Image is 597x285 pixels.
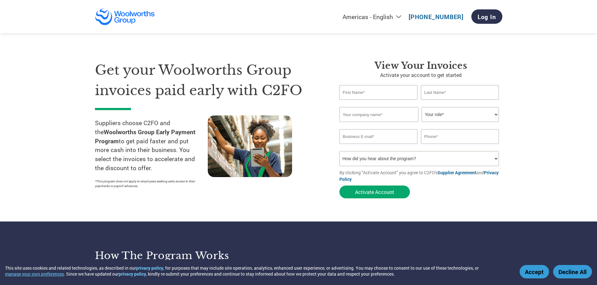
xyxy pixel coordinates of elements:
a: privacy policy [119,271,146,277]
a: Log In [471,9,502,24]
button: Activate Account [339,186,410,198]
input: Invalid Email format [339,129,418,144]
input: Your company name* [339,107,418,122]
strong: Woolworths Group Early Payment Program [95,128,196,145]
a: Privacy Policy [339,170,499,182]
div: This site uses cookies and related technologies, as described in our , for purposes that may incl... [5,265,511,277]
div: Invalid first name or first name is too long [339,100,418,104]
input: Last Name* [421,85,499,100]
button: manage your own preferences [5,271,64,277]
div: Inavlid Email Address [339,145,418,149]
p: Suppliers choose C2FO and the to get paid faster and put more cash into their business. You selec... [95,119,208,173]
a: Supplier Agreement [437,170,476,176]
h1: Get your Woolworths Group invoices paid early with C2FO [95,60,321,100]
a: [PHONE_NUMBER] [409,13,463,21]
div: Inavlid Phone Number [421,145,499,149]
h3: View Your Invoices [339,60,502,71]
h3: How the program works [95,249,291,262]
a: privacy policy [136,265,163,271]
div: Invalid company name or company name is too long [339,123,499,127]
p: By clicking "Activate Account" you agree to C2FO's and [339,169,502,182]
select: Title/Role [422,107,499,122]
p: Activate your account to get started [339,71,502,79]
input: First Name* [339,85,418,100]
input: Phone* [421,129,499,144]
button: Accept [520,265,549,278]
img: supply chain worker [208,115,292,177]
img: Woolworths Group [95,8,155,25]
div: Invalid last name or last name is too long [421,100,499,104]
button: Decline All [553,265,592,278]
p: *This program does not apply to employees seeking early access to their paychecks or payroll adva... [95,179,202,188]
